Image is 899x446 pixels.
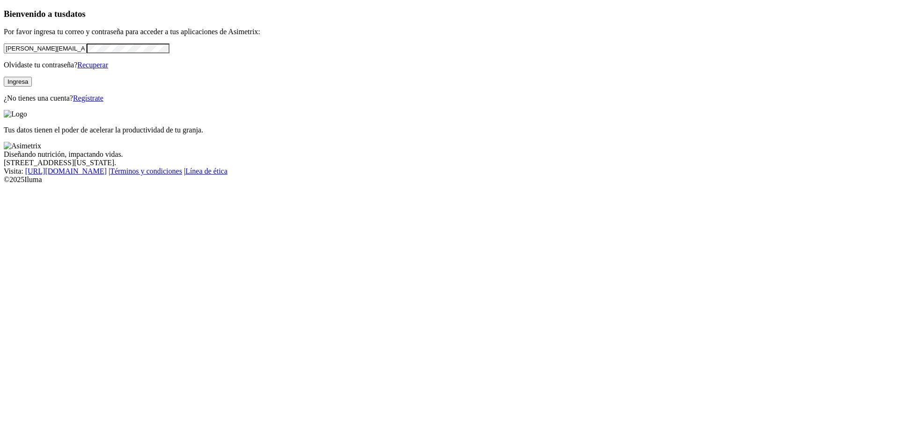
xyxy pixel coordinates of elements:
p: ¿No tienes una cuenta? [4,94,895,102]
h3: Bienvenido a tus [4,9,895,19]
a: Línea de ética [185,167,228,175]
div: [STREET_ADDRESS][US_STATE]. [4,159,895,167]
a: Recuperar [77,61,108,69]
div: © 2025 Iluma [4,175,895,184]
input: Tu correo [4,44,87,53]
a: Regístrate [73,94,103,102]
p: Por favor ingresa tu correo y contraseña para acceder a tus aplicaciones de Asimetrix: [4,28,895,36]
span: datos [66,9,86,19]
a: [URL][DOMAIN_NAME] [25,167,107,175]
button: Ingresa [4,77,32,87]
p: Tus datos tienen el poder de acelerar la productividad de tu granja. [4,126,895,134]
img: Asimetrix [4,142,41,150]
p: Olvidaste tu contraseña? [4,61,895,69]
div: Diseñando nutrición, impactando vidas. [4,150,895,159]
img: Logo [4,110,27,118]
div: Visita : | | [4,167,895,175]
a: Términos y condiciones [110,167,182,175]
